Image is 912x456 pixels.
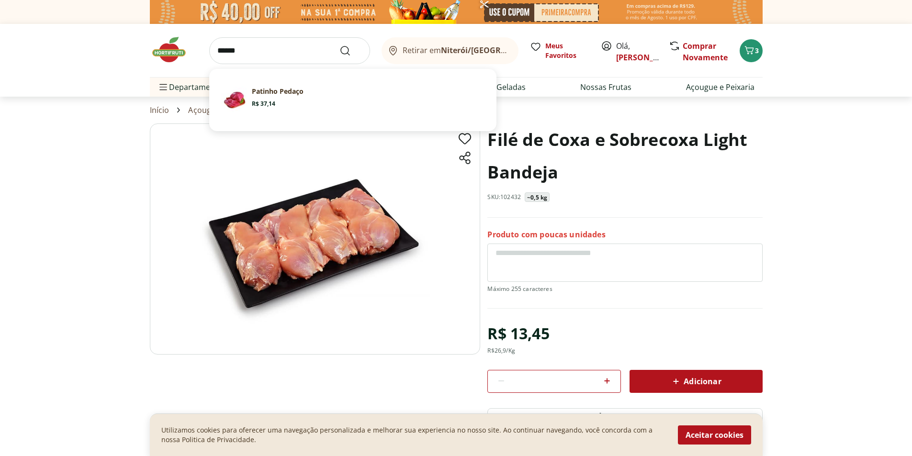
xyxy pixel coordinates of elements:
[150,35,198,64] img: Hortifruti
[527,194,547,201] p: ~0,5 kg
[495,412,616,423] p: PRODUTO COM PESO VARIÁVEL
[670,376,721,387] span: Adicionar
[217,83,488,117] a: Patinho PedaçoPatinho PedaçoR$ 37,14
[755,46,759,55] span: 3
[487,347,515,355] div: R$ 26,9 /Kg
[150,123,480,355] img: Principal
[441,45,550,56] b: Niterói/[GEOGRAPHIC_DATA]
[252,87,304,96] p: Patinho Pedaço
[616,52,678,63] a: [PERSON_NAME]
[158,76,226,99] span: Departamentos
[630,370,763,393] button: Adicionar
[339,45,362,56] button: Submit Search
[580,81,631,93] a: Nossas Frutas
[188,106,259,114] a: Açougue & Peixaria
[403,46,508,55] span: Retirar em
[530,41,589,60] a: Meus Favoritos
[150,106,169,114] a: Início
[487,123,762,189] h1: Filé de Coxa e Sobrecoxa Light Bandeja
[252,100,275,108] span: R$ 37,14
[740,39,763,62] button: Carrinho
[686,81,754,93] a: Açougue e Peixaria
[683,41,728,63] a: Comprar Novamente
[209,37,370,64] input: search
[678,425,751,445] button: Aceitar cookies
[487,193,521,201] p: SKU: 102432
[158,76,169,99] button: Menu
[487,229,605,240] p: Produto com poucas unidades
[545,41,589,60] span: Meus Favoritos
[487,320,549,347] div: R$ 13,45
[221,87,248,113] img: Patinho Pedaço
[161,425,666,445] p: Utilizamos cookies para oferecer uma navegação personalizada e melhorar sua experiencia no nosso ...
[616,40,659,63] span: Olá,
[382,37,518,64] button: Retirar emNiterói/[GEOGRAPHIC_DATA]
